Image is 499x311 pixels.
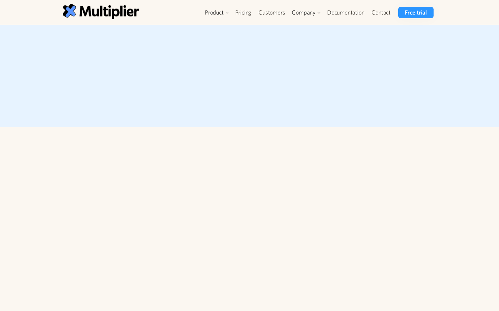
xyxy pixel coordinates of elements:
div: Product [202,7,232,18]
a: Free trial [398,7,434,18]
a: Documentation [324,7,368,18]
div: Company [288,7,324,18]
a: Customers [255,7,288,18]
div: Company [292,9,316,17]
div: Product [205,9,224,17]
a: Pricing [232,7,255,18]
a: Contact [368,7,394,18]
